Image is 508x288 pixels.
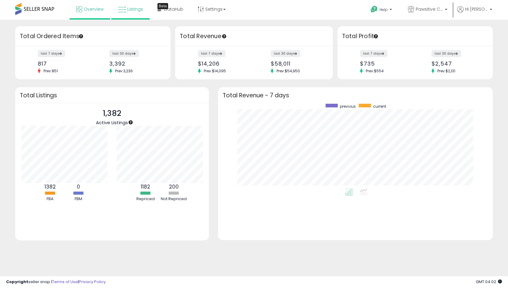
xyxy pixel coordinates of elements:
[221,34,227,39] div: Tooltip anchor
[41,68,61,74] span: Prev: 851
[180,32,328,41] h3: Total Revenue
[342,32,488,41] h3: Total Profit
[65,196,92,202] div: FBM
[44,183,56,190] b: 1382
[128,120,133,125] div: Tooltip anchor
[84,6,104,12] span: Overview
[373,34,379,39] div: Tooltip anchor
[20,32,166,41] h3: Total Ordered Items
[112,68,136,74] span: Prev: 3,236
[271,50,300,57] label: last 30 days
[77,183,80,190] b: 0
[38,50,65,57] label: last 7 days
[109,50,139,57] label: last 30 days
[20,93,204,98] h3: Total Listings
[132,196,159,202] div: Repriced
[432,50,461,57] label: last 30 days
[37,196,64,202] div: FBA
[340,104,356,109] span: previous
[96,119,128,126] span: Active Listings
[78,34,84,39] div: Tooltip anchor
[160,196,188,202] div: Not Repriced
[109,60,160,67] div: 3,392
[157,3,168,9] div: Tooltip anchor
[164,6,183,12] span: DataHub
[379,7,388,12] span: Help
[169,183,179,190] b: 200
[198,50,225,57] label: last 7 days
[96,108,128,119] p: 1,382
[465,6,488,12] span: Hi [PERSON_NAME]
[201,68,229,74] span: Prev: $14,095
[141,183,150,190] b: 1182
[457,6,492,20] a: Hi [PERSON_NAME]
[373,104,386,109] span: current
[363,68,387,74] span: Prev: $554
[366,1,398,20] a: Help
[416,6,443,12] span: Pawsitive Catitude CA
[432,60,482,67] div: $2,547
[223,93,488,98] h3: Total Revenue - 7 days
[38,60,88,67] div: 817
[370,5,378,13] i: Get Help
[273,68,303,74] span: Prev: $54,950
[360,50,387,57] label: last 7 days
[198,60,249,67] div: $14,206
[271,60,322,67] div: $58,011
[127,6,143,12] span: Listings
[360,60,411,67] div: $735
[434,68,458,74] span: Prev: $2,131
